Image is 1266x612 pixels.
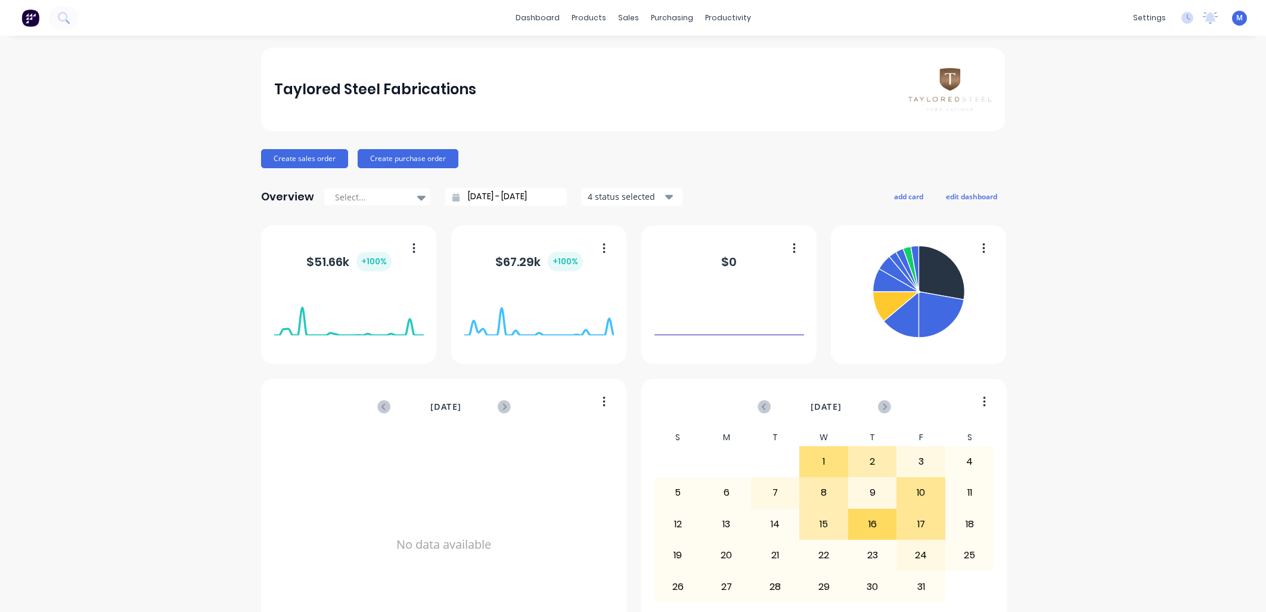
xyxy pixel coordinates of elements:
div: 21 [752,540,799,570]
div: T [848,429,897,446]
div: + 100 % [548,252,583,271]
div: 12 [654,509,702,539]
div: 17 [897,509,945,539]
img: Factory [21,9,39,27]
span: [DATE] [430,400,461,413]
div: 20 [703,540,750,570]
div: F [896,429,945,446]
div: 6 [703,478,750,508]
button: edit dashboard [938,188,1005,204]
div: 26 [654,571,702,601]
div: products [566,9,612,27]
div: 13 [703,509,750,539]
div: 7 [752,478,799,508]
button: 4 status selected [581,188,682,206]
div: S [945,429,994,446]
div: W [799,429,848,446]
div: 24 [897,540,945,570]
div: 5 [654,478,702,508]
div: $ 51.66k [306,252,392,271]
div: 8 [800,478,848,508]
img: Taylored Steel Fabrications [908,68,992,110]
div: 15 [800,509,848,539]
div: T [751,429,800,446]
div: S [654,429,703,446]
div: $ 0 [721,253,737,271]
div: + 100 % [356,252,392,271]
button: add card [886,188,931,204]
div: Overview [261,185,314,209]
div: 14 [752,509,799,539]
div: settings [1127,9,1172,27]
div: 3 [897,447,945,477]
div: productivity [699,9,757,27]
div: 18 [946,509,994,539]
div: M [702,429,751,446]
button: Create purchase order [358,149,458,168]
div: 27 [703,571,750,601]
div: 9 [849,478,896,508]
div: sales [612,9,645,27]
div: 10 [897,478,945,508]
div: 28 [752,571,799,601]
div: 2 [849,447,896,477]
div: 29 [800,571,848,601]
span: M [1236,13,1243,23]
div: 11 [946,478,994,508]
div: purchasing [645,9,699,27]
div: Taylored Steel Fabrications [274,78,476,101]
button: Create sales order [261,149,348,168]
div: 31 [897,571,945,601]
div: 4 status selected [588,190,663,203]
a: dashboard [510,9,566,27]
div: 19 [654,540,702,570]
div: 30 [849,571,896,601]
div: 22 [800,540,848,570]
div: $ 67.29k [495,252,583,271]
span: [DATE] [811,400,842,413]
div: 23 [849,540,896,570]
div: 1 [800,447,848,477]
div: 16 [849,509,896,539]
div: 25 [946,540,994,570]
div: 4 [946,447,994,477]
